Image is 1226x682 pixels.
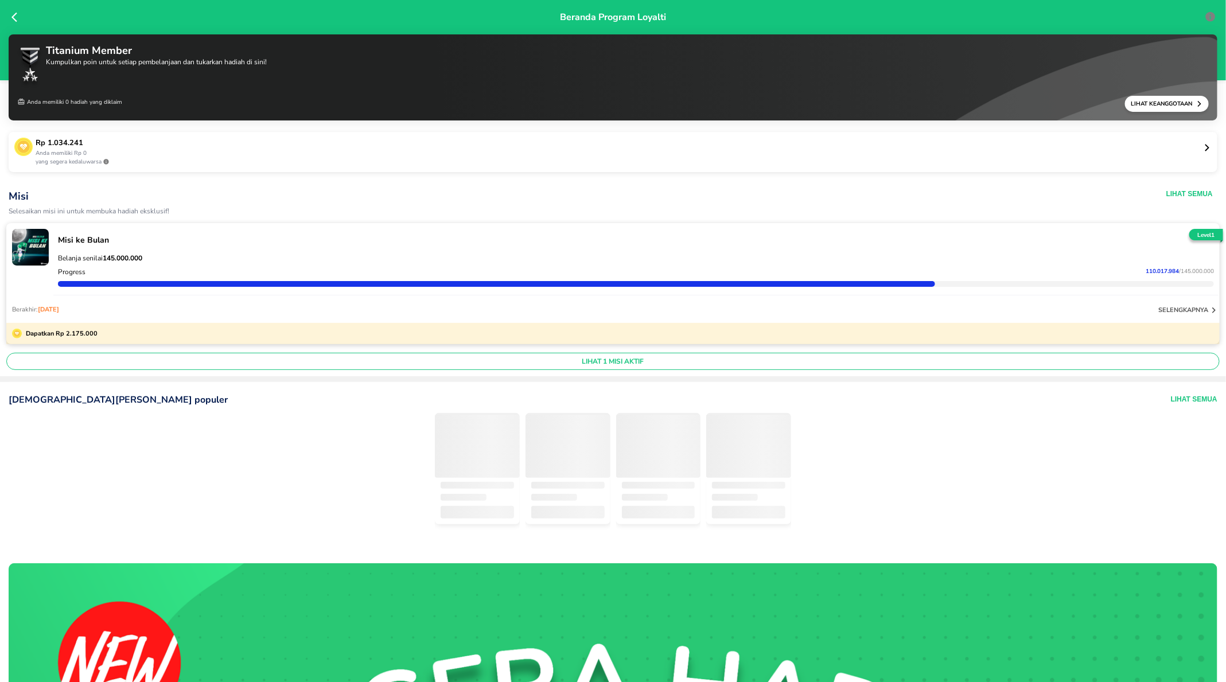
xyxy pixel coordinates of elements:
[531,506,605,519] span: ‌
[1166,189,1213,198] button: Lihat Semua
[46,59,267,65] p: Kumpulkan poin untuk setiap pembelanjaan dan tukarkan hadiah di sini!
[22,329,98,338] p: Dapatkan Rp 2.175.000
[616,415,701,478] span: ‌
[706,415,791,478] span: ‌
[11,357,1215,366] span: LIHAT 1 MISI AKTIF
[441,506,514,519] span: ‌
[622,494,668,501] span: ‌
[9,393,228,406] p: [DEMOGRAPHIC_DATA][PERSON_NAME] populer
[1187,231,1225,240] p: Level 1
[58,254,142,263] span: Belanja senilai
[622,482,695,489] span: ‌
[58,235,1214,245] p: Misi ke Bulan
[712,506,785,519] span: ‌
[36,138,1203,149] p: Rp 1.034.241
[103,254,142,263] strong: 145.000.000
[12,229,49,266] img: mission-22380
[531,482,605,489] span: ‌
[38,305,59,314] span: [DATE]
[441,494,486,501] span: ‌
[526,415,610,478] span: ‌
[622,506,695,519] span: ‌
[1158,305,1220,316] button: selengkapnya
[36,149,1203,158] p: Anda memiliki Rp 0
[1171,393,1217,406] button: Lihat Semua
[1146,267,1179,275] span: 110.017.984
[1131,100,1196,108] p: Lihat Keanggotaan
[712,494,758,501] span: ‌
[712,482,785,489] span: ‌
[12,305,59,314] p: Berakhir:
[58,267,85,276] p: Progress
[46,43,267,59] p: Titanium Member
[17,96,122,112] p: Anda memiliki 0 hadiah yang diklaim
[531,494,577,501] span: ‌
[9,189,910,203] p: Misi
[435,415,520,478] span: ‌
[1179,267,1214,275] span: / 145.000.000
[9,208,910,215] p: Selesaikan misi ini untuk membuka hadiah eksklusif!
[6,353,1220,370] button: LIHAT 1 MISI AKTIF
[560,10,666,71] p: Beranda Program Loyalti
[1158,306,1208,314] p: selengkapnya
[36,158,1203,166] p: yang segera kedaluwarsa
[441,482,514,489] span: ‌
